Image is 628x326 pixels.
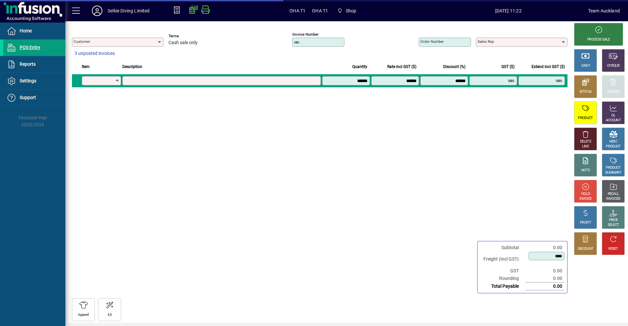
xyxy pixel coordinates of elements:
span: POS Entry [20,45,40,50]
span: Cash sale only [168,40,198,45]
button: Profile [87,5,108,17]
div: DELETE [580,139,591,144]
div: Selkie Diving Limited [108,6,150,16]
span: Support [20,95,36,100]
span: Reports [20,61,36,67]
span: Shop [335,5,359,17]
span: Shop [346,6,357,16]
div: PROCESS SALE [587,37,610,42]
td: 0.00 [525,244,565,251]
a: Reports [3,56,65,73]
span: OHA T1 [289,6,305,16]
mat-label: Sales rep [478,39,494,44]
div: RESET [608,247,618,251]
span: Rate incl GST ($) [387,63,416,70]
div: PRODUCT [578,116,593,121]
span: Settings [20,78,36,83]
div: CHEQUE [607,63,619,68]
a: Home [3,23,65,39]
div: HOLD [581,192,590,197]
td: Subtotal [480,244,525,251]
div: MISC [609,139,617,144]
div: GL [611,113,616,118]
div: RECALL [608,192,619,197]
div: LINE [582,144,589,149]
td: 0.00 [525,267,565,275]
div: CHARGE [607,90,620,94]
td: 0.00 [525,283,565,290]
div: Team Auckland [588,6,620,16]
td: Rounding [480,275,525,283]
span: Terms [168,34,208,38]
a: Settings [3,73,65,89]
span: GST ($) [501,63,515,70]
mat-label: Order number [420,39,444,44]
div: 6.5 [108,313,112,317]
span: Quantity [352,63,367,70]
span: Home [20,28,32,33]
span: OHA T1 [312,6,328,16]
td: Total Payable [480,283,525,290]
div: DISCOUNT [578,247,593,251]
div: INVOICE [579,197,591,201]
div: SUMMARY [605,170,621,175]
span: Extend incl GST ($) [532,63,565,70]
div: Apparel [78,313,89,317]
div: INVOICES [606,197,620,201]
div: PRICE [609,218,618,223]
a: Support [3,90,65,106]
span: 3 unposted invoices [75,50,115,57]
mat-label: Invoice number [292,32,319,37]
td: Freight (Incl GST) [480,251,525,267]
div: SELECT [608,223,619,228]
div: ACCOUNT [606,118,621,123]
div: EFTPOS [580,90,592,94]
div: PROFIT [580,220,591,225]
mat-label: Customer [74,39,90,44]
div: PRODUCT [606,144,620,149]
button: 3 unposted invoices [72,48,117,60]
span: Discount (%) [443,63,465,70]
div: CASH [581,63,590,68]
div: NOTE [581,168,590,173]
td: GST [480,267,525,275]
span: Description [122,63,142,70]
span: [DATE] 11:22 [429,6,588,16]
div: PRODUCT [606,165,620,170]
td: 0.00 [525,275,565,283]
span: Item [82,63,90,70]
